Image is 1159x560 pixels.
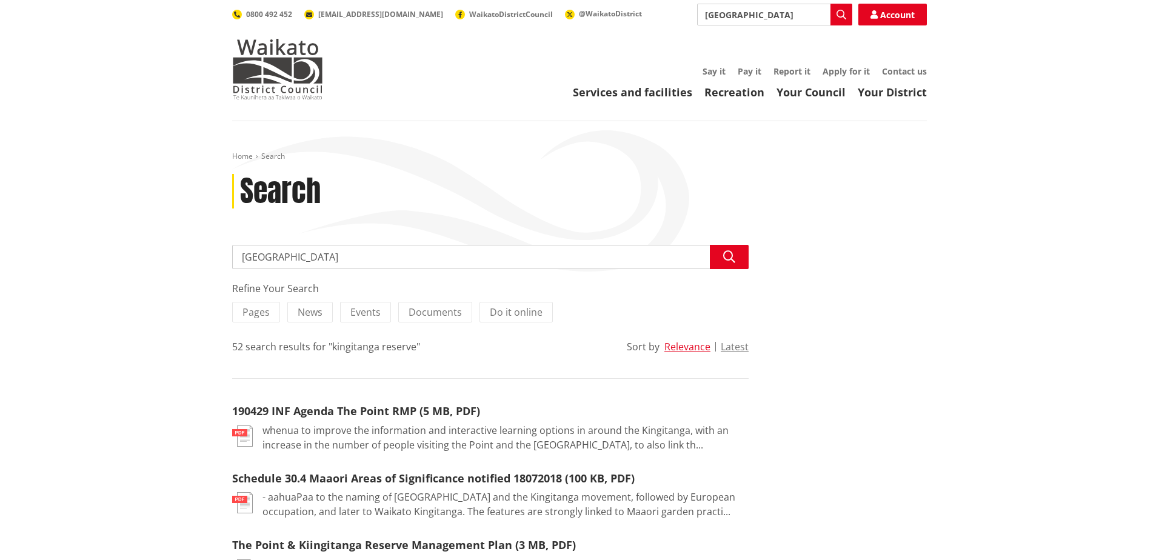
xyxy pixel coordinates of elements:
[409,305,462,319] span: Documents
[823,65,870,77] a: Apply for it
[777,85,846,99] a: Your Council
[232,339,420,354] div: 52 search results for "kingitanga reserve"
[858,4,927,25] a: Account
[232,281,749,296] div: Refine Your Search
[232,492,253,513] img: document-pdf.svg
[703,65,726,77] a: Say it
[858,85,927,99] a: Your District
[579,8,642,19] span: @WaikatoDistrict
[232,39,323,99] img: Waikato District Council - Te Kaunihera aa Takiwaa o Waikato
[565,8,642,19] a: @WaikatoDistrict
[350,305,381,319] span: Events
[304,9,443,19] a: [EMAIL_ADDRESS][DOMAIN_NAME]
[232,152,927,162] nav: breadcrumb
[627,339,660,354] div: Sort by
[298,305,322,319] span: News
[232,9,292,19] a: 0800 492 452
[697,4,852,25] input: Search input
[318,9,443,19] span: [EMAIL_ADDRESS][DOMAIN_NAME]
[664,341,710,352] button: Relevance
[232,538,576,552] a: The Point & Kiingitanga Reserve Management Plan (3 MB, PDF)
[469,9,553,19] span: WaikatoDistrictCouncil
[882,65,927,77] a: Contact us
[240,174,321,209] h1: Search
[455,9,553,19] a: WaikatoDistrictCouncil
[261,151,285,161] span: Search
[773,65,810,77] a: Report it
[232,151,253,161] a: Home
[262,423,749,452] p: whenua to improve the information and interactive learning options in around the Kingitanga, with...
[721,341,749,352] button: Latest
[242,305,270,319] span: Pages
[232,404,480,418] a: 190429 INF Agenda The Point RMP (5 MB, PDF)
[573,85,692,99] a: Services and facilities
[262,490,749,519] p: - aahuaPaa to the naming of [GEOGRAPHIC_DATA] and the Kingitanga movement, followed by European o...
[232,245,749,269] input: Search input
[704,85,764,99] a: Recreation
[490,305,543,319] span: Do it online
[738,65,761,77] a: Pay it
[232,425,253,447] img: document-pdf.svg
[232,471,635,485] a: Schedule 30.4 Maaori Areas of Significance notified 18072018 (100 KB, PDF)
[246,9,292,19] span: 0800 492 452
